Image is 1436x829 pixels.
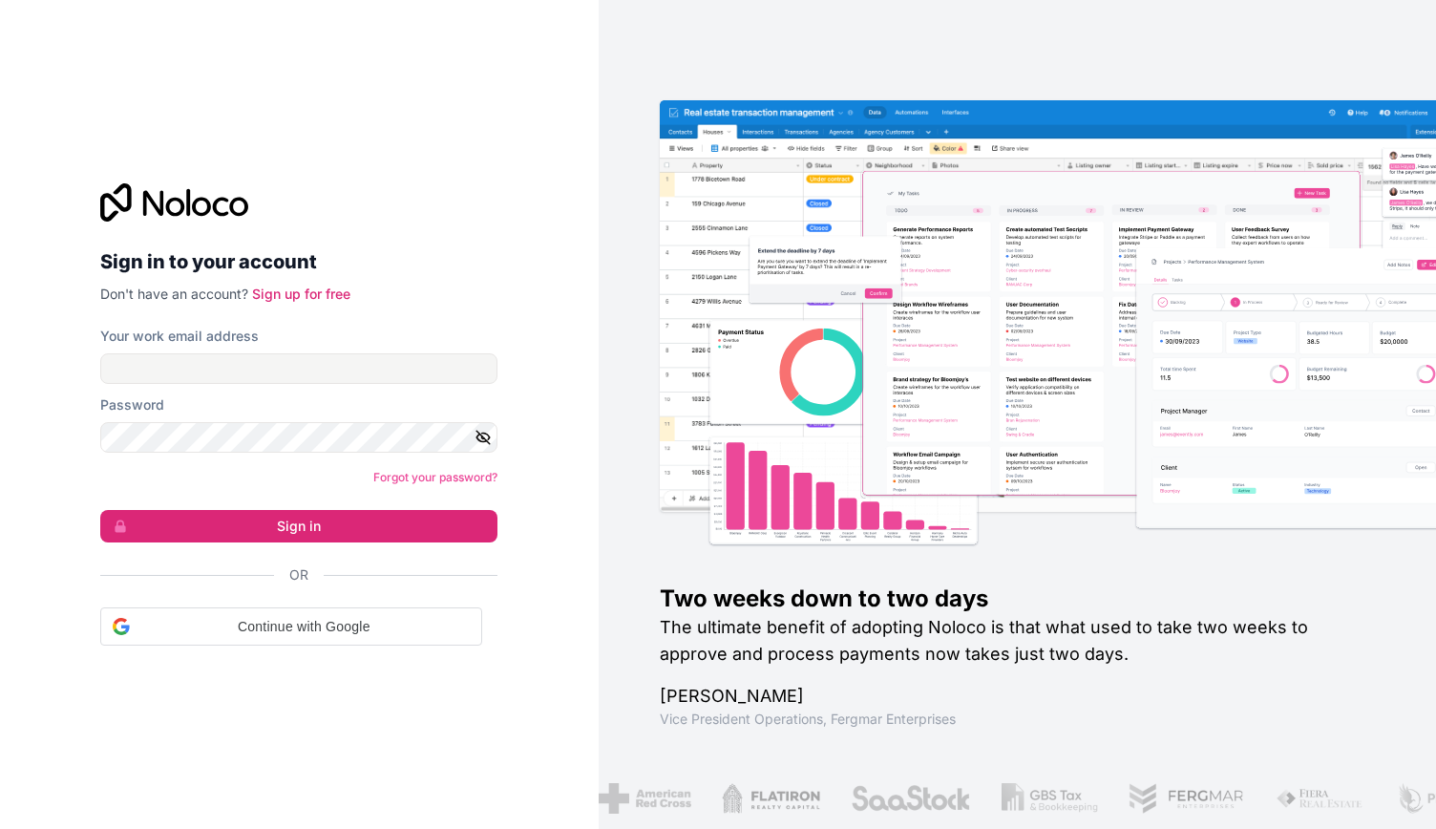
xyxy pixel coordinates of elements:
img: /assets/fergmar-CudnrXN5.png [1129,783,1245,814]
h1: Vice President Operations , Fergmar Enterprises [660,710,1375,729]
img: /assets/flatiron-C8eUkumj.png [721,783,820,814]
input: Email address [100,353,497,384]
span: Continue with Google [137,617,470,637]
label: Your work email address [100,327,259,346]
img: /assets/american-red-cross-BAupjrZR.png [598,783,690,814]
img: /assets/saastock-C6Zbiodz.png [851,783,971,814]
h1: Two weeks down to two days [660,584,1375,614]
span: Don't have an account? [100,286,248,302]
span: Or [289,565,308,585]
img: /assets/gbstax-C-GtDUiK.png [1001,783,1098,814]
input: Password [100,422,497,453]
a: Sign up for free [252,286,350,302]
a: Forgot your password? [373,470,497,484]
h2: The ultimate benefit of adopting Noloco is that what used to take two weeks to approve and proces... [660,614,1375,668]
label: Password [100,395,164,414]
img: /assets/fiera-fwj2N5v4.png [1276,783,1365,814]
h2: Sign in to your account [100,244,497,279]
div: Continue with Google [100,607,482,646]
h1: [PERSON_NAME] [660,683,1375,710]
button: Sign in [100,510,497,542]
